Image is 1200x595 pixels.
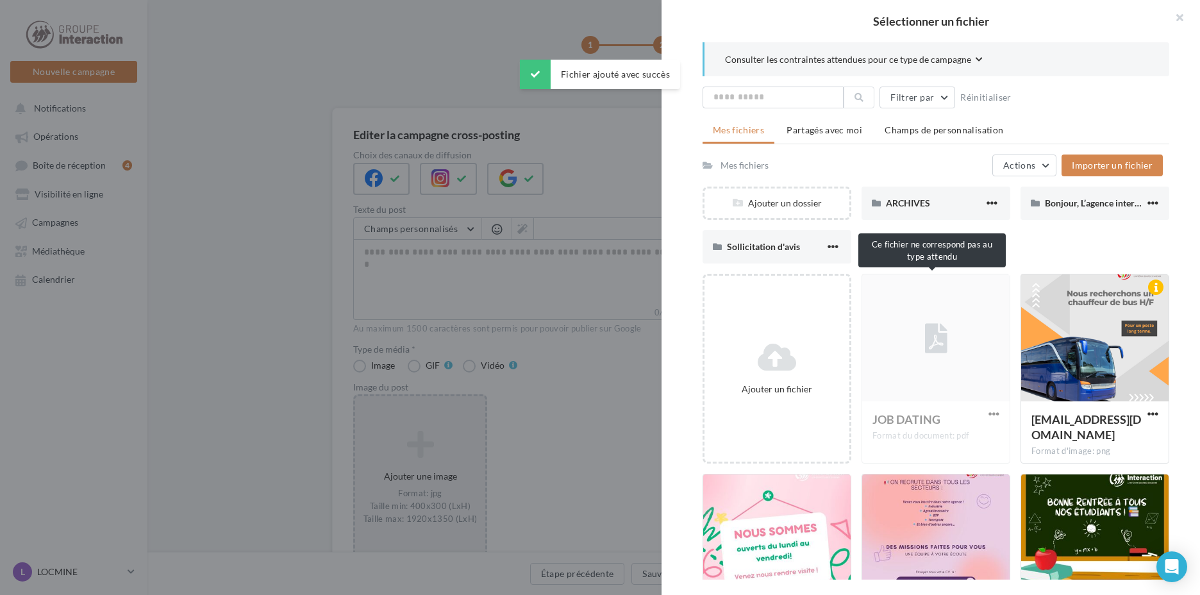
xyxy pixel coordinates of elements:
[727,241,800,252] span: Sollicitation d'avis
[1031,446,1158,457] div: Format d'image: png
[955,90,1017,105] button: Réinitialiser
[520,60,680,89] div: Fichier ajouté avec succès
[713,124,764,135] span: Mes fichiers
[787,124,862,135] span: Partagés avec moi
[682,15,1179,27] h2: Sélectionner un fichier
[704,197,849,210] div: Ajouter un dossier
[1003,160,1035,171] span: Actions
[1072,160,1153,171] span: Importer un fichier
[879,87,955,108] button: Filtrer par
[721,159,769,172] div: Mes fichiers
[710,383,844,396] div: Ajouter un fichier
[886,197,930,208] span: ARCHIVES
[992,155,1056,176] button: Actions
[858,233,1006,267] div: Ce fichier ne correspond pas au type attendu
[725,53,983,69] button: Consulter les contraintes attendues pour ce type de campagne
[885,124,1003,135] span: Champs de personnalisation
[725,53,971,66] span: Consulter les contraintes attendues pour ce type de campagne
[1031,412,1141,442] span: locmine@interaction-interim.com
[1062,155,1163,176] button: Importer un fichier
[1156,551,1187,582] div: Open Intercom Messenger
